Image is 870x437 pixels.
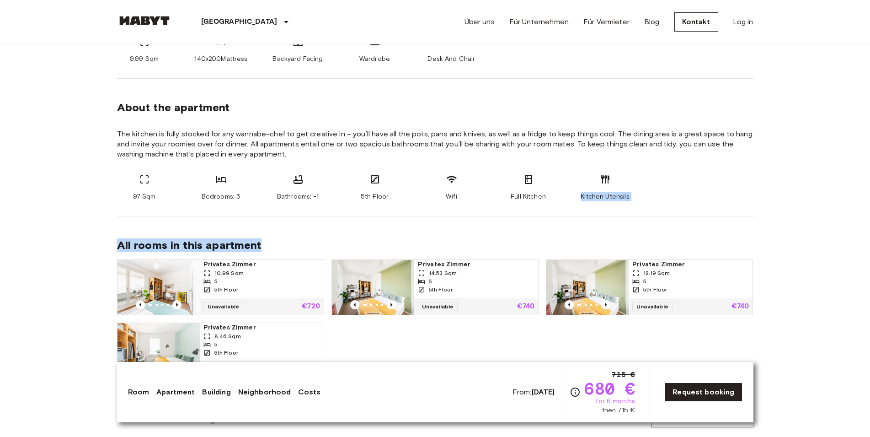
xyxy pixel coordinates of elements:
span: Privates Zimmer [203,260,320,269]
a: Request booking [665,383,742,402]
span: Privates Zimmer [418,260,534,269]
a: Neighborhood [238,387,291,398]
a: Log in [733,16,753,27]
a: Marketing picture of unit DE-01-08-020-05QPrevious imagePrevious imagePrivates Zimmer10.99 Sqm55t... [117,259,324,315]
svg: Check cost overview for full price breakdown. Please note that discounts apply to new joiners onl... [570,387,581,398]
a: Apartment [156,387,195,398]
img: Marketing picture of unit DE-01-08-020-01Q [117,323,200,378]
span: 5th Floor [214,349,238,357]
p: €720 [302,303,320,310]
a: Costs [298,387,320,398]
img: Marketing picture of unit DE-01-08-020-05Q [117,260,200,315]
span: 5th Floor [643,286,667,294]
button: Previous image [350,300,359,309]
span: 8.46 Sqm [214,332,241,340]
a: Building [202,387,230,398]
img: Habyt [117,16,172,25]
span: 9.99 Sqm [130,54,159,64]
span: 5 [643,277,646,286]
a: Kontakt [674,12,718,32]
span: Full Kitchen [511,192,546,201]
span: 5 [214,277,218,286]
span: Unavailable [418,302,458,311]
span: then 715 € [602,406,635,415]
p: €740 [517,303,535,310]
span: 14.53 Sqm [429,269,457,277]
b: [DATE] [532,388,555,396]
span: Desk And Chair [427,54,475,64]
button: Previous image [387,300,396,309]
span: The kitchen is fully stocked for any wannabe-chef to get creative in – you’ll have all the pots, ... [117,129,753,159]
span: All rooms in this apartment [117,238,753,252]
span: Unavailable [203,302,244,311]
img: Marketing picture of unit DE-01-08-020-02Q [546,260,629,315]
span: Bedrooms: 5 [202,192,241,201]
span: Unavailable [632,302,673,311]
p: €740 [731,303,749,310]
a: Blog [644,16,660,27]
span: 10.99 Sqm [214,269,244,277]
span: 97 Sqm [133,192,156,201]
button: Previous image [601,300,610,309]
span: 12.19 Sqm [643,269,670,277]
a: Room [128,387,149,398]
span: 5th Floor [214,286,238,294]
span: 715 € [612,369,635,380]
a: Für Vermieter [583,16,630,27]
span: 5th Floor [361,192,389,201]
a: Für Unternehmen [509,16,569,27]
span: Backyard Facing [272,54,323,64]
span: Kitchen Utensils [581,192,629,201]
p: [GEOGRAPHIC_DATA] [201,16,278,27]
span: Wardrobe [359,54,390,64]
span: From: [512,387,555,397]
a: Marketing picture of unit DE-01-08-020-04QPrevious imagePrevious imagePrivates Zimmer14.53 Sqm55t... [331,259,539,315]
span: Privates Zimmer [632,260,749,269]
span: 5th Floor [429,286,453,294]
span: for 6 months [596,397,635,406]
button: Previous image [172,300,181,309]
img: Marketing picture of unit DE-01-08-020-04Q [332,260,414,315]
button: Previous image [136,300,145,309]
span: 680 € [584,380,635,397]
span: 5 [214,340,218,349]
span: Bathrooms: -1 [277,192,319,201]
span: About the apartment [117,101,230,114]
span: 140x200Mattress [194,54,247,64]
a: Marketing picture of unit DE-01-08-020-01QPrevious imagePrevious imagePrivates Zimmer8.46 Sqm55th... [117,323,324,378]
span: 5 [429,277,432,286]
span: Privates Zimmer [203,323,320,332]
span: Wifi [446,192,457,201]
button: Previous image [565,300,574,309]
a: Über uns [464,16,495,27]
a: Marketing picture of unit DE-01-08-020-02QPrevious imagePrevious imagePrivates Zimmer12.19 Sqm55t... [546,259,753,315]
